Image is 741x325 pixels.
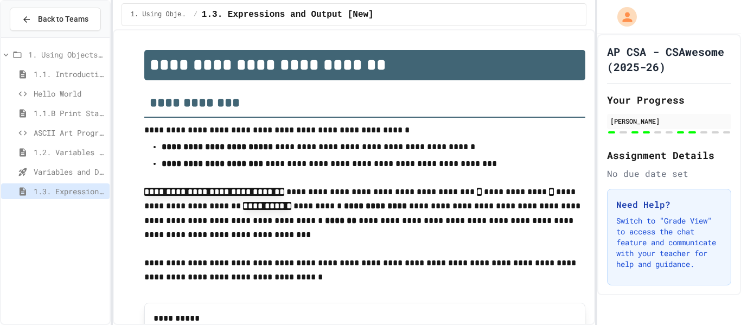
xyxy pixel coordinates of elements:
h2: Assignment Details [607,148,731,163]
iframe: chat widget [695,282,730,314]
span: Back to Teams [38,14,88,25]
span: ASCII Art Program [34,127,105,138]
button: Back to Teams [10,8,101,31]
span: 1.1.B Print Statements [34,107,105,119]
p: Switch to "Grade View" to access the chat feature and communicate with your teacher for help and ... [616,215,722,270]
span: Hello World [34,88,105,99]
div: No due date set [607,167,731,180]
h3: Need Help? [616,198,722,211]
span: 1.2. Variables and Data Types [34,146,105,158]
span: 1.1. Introduction to Algorithms, Programming, and Compilers [34,68,105,80]
span: Variables and Data Types - Quiz [34,166,105,177]
span: 1.3. Expressions and Output [New] [202,8,374,21]
span: / [194,10,197,19]
div: My Account [606,4,640,29]
div: [PERSON_NAME] [610,116,728,126]
span: 1.3. Expressions and Output [New] [34,186,105,197]
iframe: chat widget [651,234,730,281]
span: 1. Using Objects and Methods [28,49,105,60]
h2: Your Progress [607,92,731,107]
span: 1. Using Objects and Methods [131,10,189,19]
h1: AP CSA - CSAwesome (2025-26) [607,44,731,74]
